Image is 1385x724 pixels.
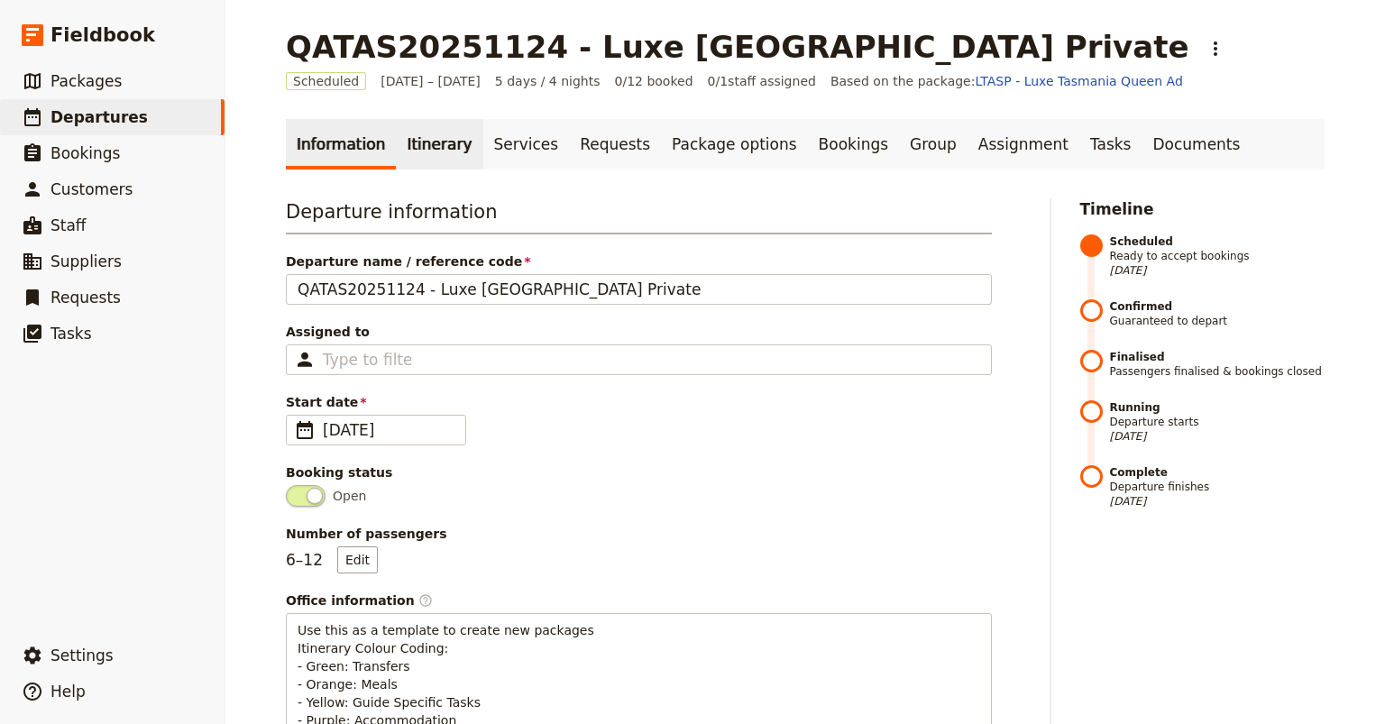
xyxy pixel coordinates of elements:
span: [DATE] [323,419,454,441]
span: Departures [50,108,148,126]
strong: Scheduled [1110,234,1325,249]
a: Package options [661,119,807,170]
span: Based on the package: [830,72,1183,90]
span: Guaranteed to depart [1110,299,1325,328]
span: Departure finishes [1110,465,1325,509]
span: Suppliers [50,252,122,270]
span: Scheduled [286,72,366,90]
span: 5 days / 4 nights [495,72,601,90]
span: [DATE] [1110,263,1325,278]
span: [DATE] – [DATE] [381,72,481,90]
span: Passengers finalised & bookings closed [1110,350,1325,379]
span: Staff [50,216,87,234]
h1: QATAS20251124 - Luxe [GEOGRAPHIC_DATA] Private [286,29,1189,65]
span: Customers [50,180,133,198]
button: Actions [1200,33,1231,64]
a: Requests [569,119,661,170]
strong: Finalised [1110,350,1325,364]
div: Office information [286,591,992,609]
p: 6 – 12 [286,546,378,573]
span: ​ [294,419,316,441]
span: Tasks [50,325,92,343]
span: Settings [50,646,114,664]
span: Packages [50,72,122,90]
a: Bookings [808,119,899,170]
span: [DATE] [1110,429,1325,444]
span: [DATE] [1110,494,1325,509]
strong: Complete [1110,465,1325,480]
span: Number of passengers [286,525,992,543]
span: Departure starts [1110,400,1325,444]
a: Services [483,119,570,170]
span: Bookings [50,144,120,162]
h3: Departure information [286,198,992,234]
span: 0/12 booked [615,72,693,90]
strong: Confirmed [1110,299,1325,314]
button: Number of passengers6–12 [337,546,378,573]
span: Requests [50,289,121,307]
div: Booking status [286,463,992,481]
span: Open [333,487,366,505]
a: Information [286,119,396,170]
span: ​ [418,593,433,608]
span: Assigned to [286,323,992,341]
span: 0 / 1 staff assigned [708,72,816,90]
input: Assigned to [323,349,411,371]
a: Group [899,119,968,170]
span: Ready to accept bookings [1110,234,1325,278]
span: Help [50,683,86,701]
input: Departure name / reference code [286,274,992,305]
span: Departure name / reference code [286,252,992,270]
a: Documents [1142,119,1251,170]
a: Assignment [968,119,1079,170]
a: Itinerary [396,119,482,170]
h2: Timeline [1080,198,1325,220]
span: Start date [286,393,992,411]
strong: Running [1110,400,1325,415]
span: Fieldbook [50,22,155,49]
a: LTASP - Luxe Tasmania Queen Ad [975,74,1182,88]
a: Tasks [1079,119,1142,170]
